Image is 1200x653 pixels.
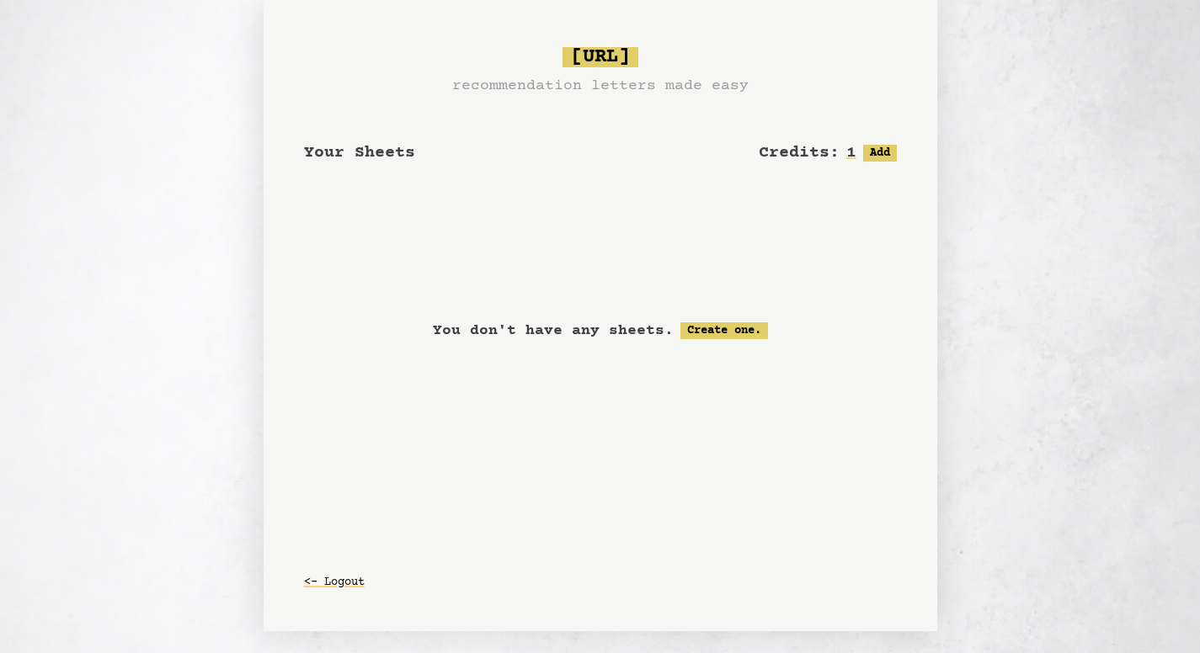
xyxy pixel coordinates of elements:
[680,322,768,339] a: Create one.
[563,47,638,67] span: [URL]
[304,567,365,597] button: <- Logout
[433,319,674,342] p: You don't have any sheets.
[304,143,415,162] span: Your Sheets
[846,141,856,165] h2: 1
[452,74,749,98] h3: recommendation letters made easy
[759,141,840,165] h2: Credits:
[863,145,897,162] button: Add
